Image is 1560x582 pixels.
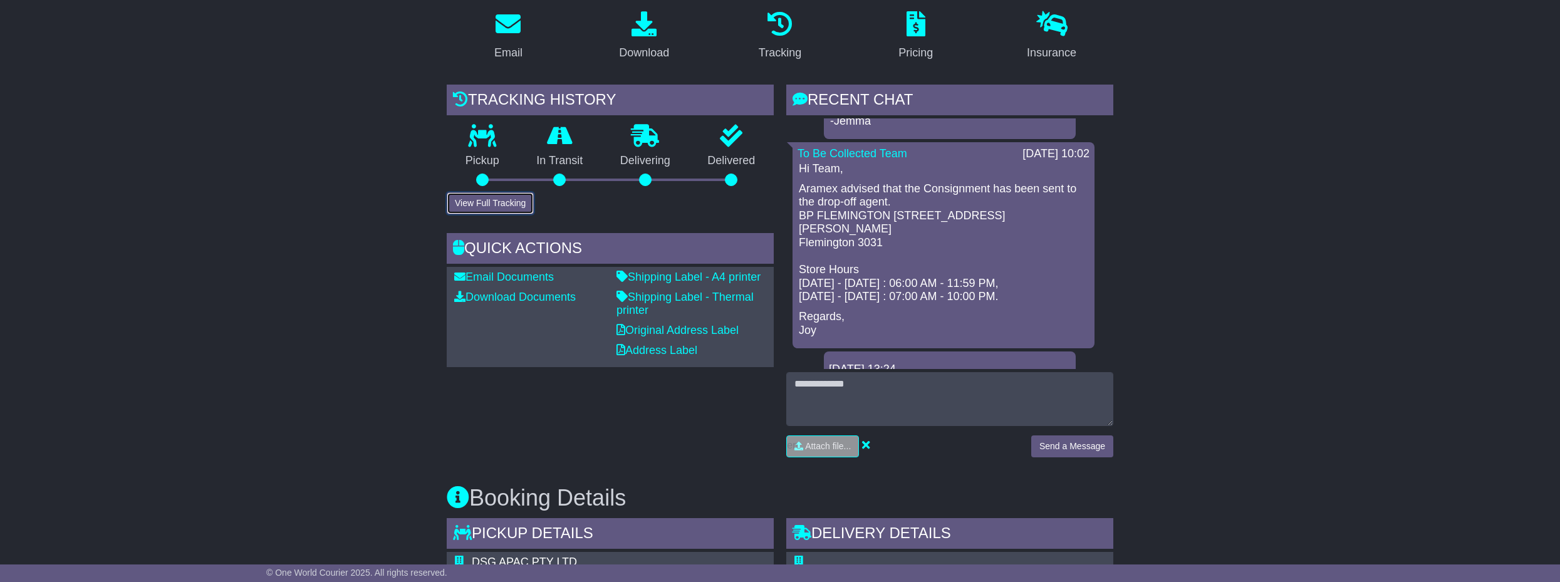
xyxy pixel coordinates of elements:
[447,192,534,214] button: View Full Tracking
[799,310,1088,337] p: Regards, Joy
[616,291,754,317] a: Shipping Label - Thermal printer
[799,182,1088,304] p: Aramex advised that the Consignment has been sent to the drop-off agent. BP FLEMINGTON [STREET_AD...
[829,363,1071,377] div: [DATE] 13:24
[494,44,523,61] div: Email
[898,44,933,61] div: Pricing
[1022,147,1089,161] div: [DATE] 10:02
[447,486,1113,511] h3: Booking Details
[1019,7,1084,66] a: Insurance
[454,271,554,283] a: Email Documents
[266,568,447,578] span: © One World Courier 2025. All rights reserved.
[890,7,941,66] a: Pricing
[518,154,602,168] p: In Transit
[616,271,761,283] a: Shipping Label - A4 printer
[786,518,1113,552] div: Delivery Details
[798,147,907,160] a: To Be Collected Team
[611,7,677,66] a: Download
[616,324,739,336] a: Original Address Label
[447,233,774,267] div: Quick Actions
[486,7,531,66] a: Email
[1027,44,1076,61] div: Insurance
[447,85,774,118] div: Tracking history
[454,291,576,303] a: Download Documents
[447,154,518,168] p: Pickup
[601,154,689,168] p: Delivering
[799,162,1088,176] p: Hi Team,
[1031,435,1113,457] button: Send a Message
[619,44,669,61] div: Download
[616,344,697,356] a: Address Label
[759,44,801,61] div: Tracking
[830,115,1069,128] p: -Jemma
[447,518,774,552] div: Pickup Details
[689,154,774,168] p: Delivered
[786,85,1113,118] div: RECENT CHAT
[751,7,809,66] a: Tracking
[472,556,577,568] span: DSG APAC PTY LTD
